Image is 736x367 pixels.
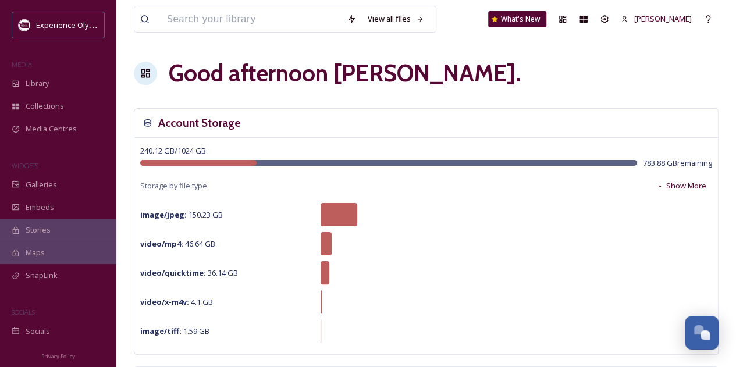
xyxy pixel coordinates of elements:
[140,180,207,191] span: Storage by file type
[140,326,209,336] span: 1.59 GB
[615,8,698,30] a: [PERSON_NAME]
[12,161,38,170] span: WIDGETS
[169,56,521,91] h1: Good afternoon [PERSON_NAME] .
[12,308,35,316] span: SOCIALS
[140,209,223,220] span: 150.23 GB
[140,326,182,336] strong: image/tiff :
[140,297,189,307] strong: video/x-m4v :
[26,270,58,281] span: SnapLink
[140,238,215,249] span: 46.64 GB
[12,60,32,69] span: MEDIA
[140,268,238,278] span: 36.14 GB
[634,13,692,24] span: [PERSON_NAME]
[26,123,77,134] span: Media Centres
[26,101,64,112] span: Collections
[140,209,187,220] strong: image/jpeg :
[26,326,50,337] span: Socials
[26,202,54,213] span: Embeds
[685,316,719,350] button: Open Chat
[19,19,30,31] img: download.jpeg
[140,145,206,156] span: 240.12 GB / 1024 GB
[140,268,206,278] strong: video/quicktime :
[650,174,712,197] button: Show More
[26,179,57,190] span: Galleries
[161,6,341,32] input: Search your library
[26,247,45,258] span: Maps
[26,225,51,236] span: Stories
[140,238,183,249] strong: video/mp4 :
[26,78,49,89] span: Library
[140,297,213,307] span: 4.1 GB
[41,352,75,360] span: Privacy Policy
[362,8,430,30] a: View all files
[36,19,105,30] span: Experience Olympia
[643,158,712,169] span: 783.88 GB remaining
[41,348,75,362] a: Privacy Policy
[488,11,546,27] a: What's New
[158,115,241,131] h3: Account Storage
